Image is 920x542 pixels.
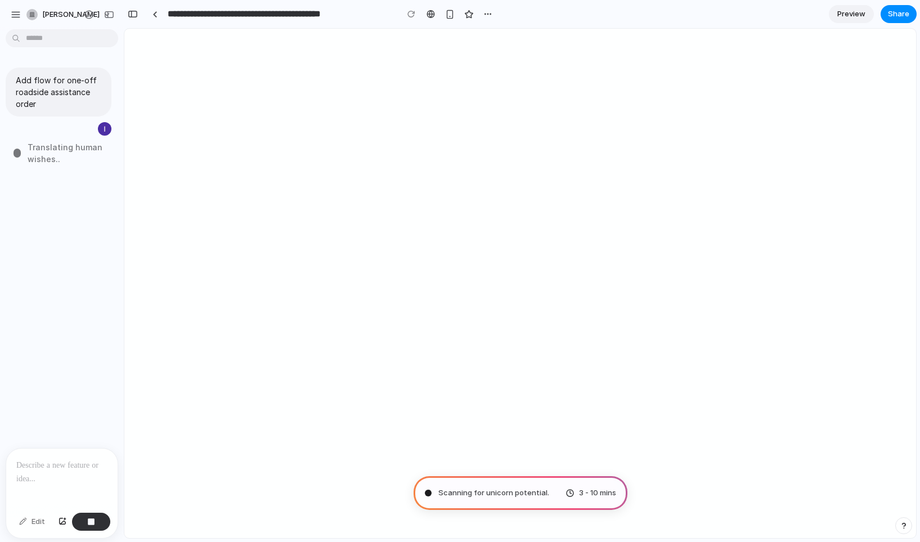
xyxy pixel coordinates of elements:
[837,8,865,20] span: Preview
[888,8,909,20] span: Share
[28,141,117,165] span: Translating human wishes ..
[438,487,549,499] span: Scanning for unicorn potential .
[829,5,874,23] a: Preview
[881,5,917,23] button: Share
[16,74,101,110] p: Add flow for one-off roadside assistance order
[22,6,117,24] button: [PERSON_NAME]
[42,9,100,20] span: [PERSON_NAME]
[579,487,616,499] span: 3 - 10 mins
